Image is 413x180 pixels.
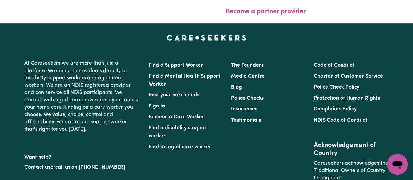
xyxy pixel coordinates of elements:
[149,104,165,109] a: Sign In
[231,118,261,123] a: Testimonials
[387,154,408,175] iframe: Button to launch messaging window
[314,106,357,112] a: Complaints Policy
[149,63,203,68] a: Find a Support Worker
[231,106,257,112] a: Insurances
[24,151,141,161] p: Want help?
[226,8,306,15] a: Become a partner provider
[314,141,389,157] h2: Acknowledgement of Country
[24,161,141,173] p: or
[167,35,246,40] a: Careseekers home page
[231,63,263,68] a: The Founders
[149,92,199,98] a: Post your care needs
[55,165,125,170] a: call us on [PHONE_NUMBER]
[314,63,354,68] a: Code of Conduct
[149,74,220,87] a: Find a Mental Health Support Worker
[231,96,264,101] a: Police Checks
[314,96,380,101] a: Protection of Human Rights
[231,74,265,79] a: Media Centre
[149,144,211,150] a: Find an aged care worker
[149,125,207,139] a: Find a disability support worker
[149,114,204,120] a: Become a Care Worker
[314,118,367,123] a: NDIS Code of Conduct
[24,57,141,136] p: At Careseekers we are more than just a platform. We connect individuals directly to disability su...
[314,74,383,79] a: Charter of Customer Service
[231,85,242,90] a: Blog
[314,85,359,90] a: Police Check Policy
[24,165,50,170] a: Contact us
